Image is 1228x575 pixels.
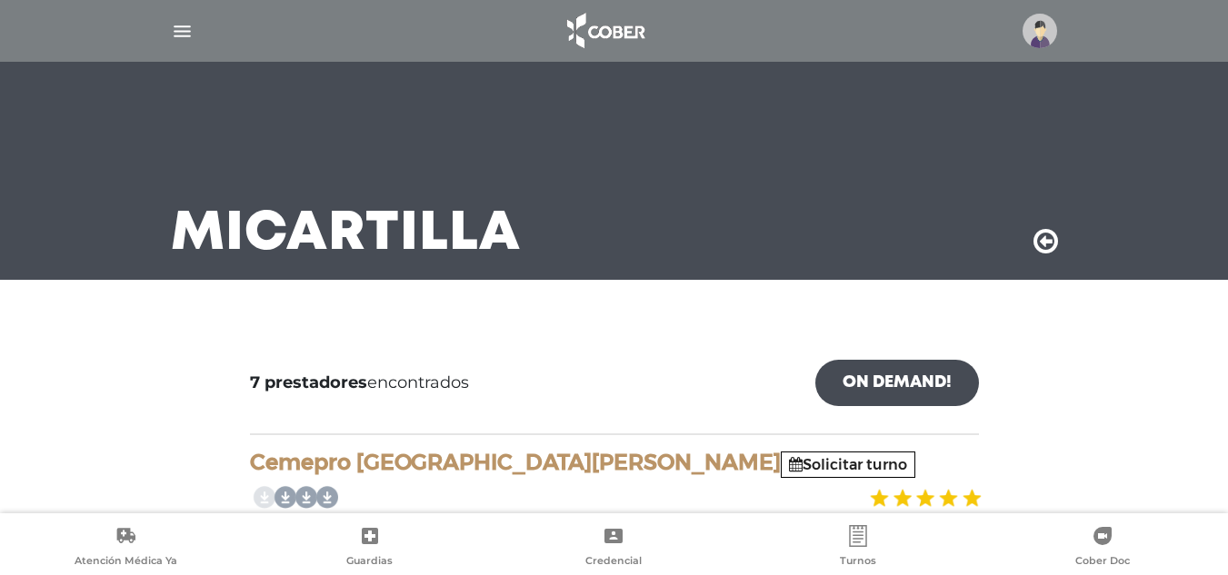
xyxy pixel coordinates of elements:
a: Credencial [492,525,736,571]
img: profile-placeholder.svg [1023,14,1057,48]
a: On Demand! [815,360,979,406]
a: Atención Médica Ya [4,525,248,571]
a: Turnos [736,525,981,571]
img: estrellas_badge.png [867,478,982,519]
span: Guardias [346,554,393,570]
span: Credencial [585,554,642,570]
span: encontrados [250,371,469,395]
h4: Cemepro [GEOGRAPHIC_DATA][PERSON_NAME] [250,450,979,476]
img: logo_cober_home-white.png [557,9,653,53]
a: Guardias [248,525,493,571]
b: 7 prestadores [250,372,367,392]
span: Atención Médica Ya [75,554,177,570]
span: Cober Doc [1075,554,1130,570]
a: Cober Doc [980,525,1224,571]
a: Solicitar turno [789,456,907,473]
span: Turnos [840,554,876,570]
h3: Mi Cartilla [171,211,521,258]
img: Cober_menu-lines-white.svg [171,20,194,43]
